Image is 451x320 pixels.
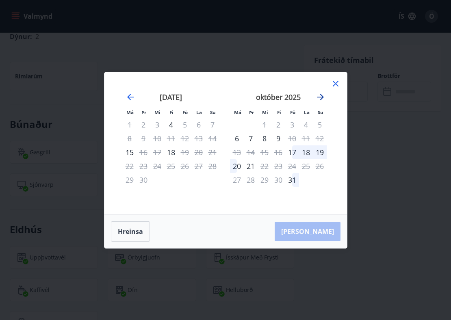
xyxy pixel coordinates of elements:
[244,132,258,145] div: 7
[164,132,178,145] td: Not available. fimmtudagur, 11. september 2025
[137,173,150,187] td: Not available. þriðjudagur, 30. september 2025
[150,132,164,145] td: Not available. miðvikudagur, 10. september 2025
[137,118,150,132] td: Not available. þriðjudagur, 2. september 2025
[258,173,271,187] td: Not available. miðvikudagur, 29. október 2025
[285,173,299,187] div: Aðeins innritun í boði
[271,159,285,173] td: Not available. fimmtudagur, 23. október 2025
[206,145,219,159] td: Not available. sunnudagur, 21. september 2025
[178,145,192,159] div: Aðeins útritun í boði
[230,159,244,173] td: Choose mánudagur, 20. október 2025 as your check-in date. It’s available.
[258,132,271,145] td: Choose miðvikudagur, 8. október 2025 as your check-in date. It’s available.
[192,159,206,173] td: Not available. laugardagur, 27. september 2025
[313,145,327,159] div: 19
[258,159,271,173] td: Not available. miðvikudagur, 22. október 2025
[249,109,254,115] small: Þr
[164,118,178,132] div: Aðeins innritun í boði
[137,132,150,145] td: Not available. þriðjudagur, 9. september 2025
[290,109,295,115] small: Fö
[137,145,150,159] td: Not available. þriðjudagur, 16. september 2025
[258,145,271,159] td: Not available. miðvikudagur, 15. október 2025
[164,159,178,173] td: Not available. fimmtudagur, 25. september 2025
[313,132,327,145] td: Not available. sunnudagur, 12. október 2025
[299,159,313,173] td: Not available. laugardagur, 25. október 2025
[299,145,313,159] td: Choose laugardagur, 18. október 2025 as your check-in date. It’s available.
[206,118,219,132] td: Not available. sunnudagur, 7. september 2025
[277,109,281,115] small: Fi
[299,118,313,132] td: Not available. laugardagur, 4. október 2025
[178,132,192,145] td: Not available. föstudagur, 12. september 2025
[244,173,258,187] td: Not available. þriðjudagur, 28. október 2025
[299,132,313,145] td: Not available. laugardagur, 11. október 2025
[271,173,285,187] td: Not available. fimmtudagur, 30. október 2025
[164,145,178,159] div: Aðeins innritun í boði
[271,132,285,145] td: Choose fimmtudagur, 9. október 2025 as your check-in date. It’s available.
[178,145,192,159] td: Not available. föstudagur, 19. september 2025
[160,92,182,102] strong: [DATE]
[196,109,202,115] small: La
[141,109,146,115] small: Þr
[244,145,258,159] td: Not available. þriðjudagur, 14. október 2025
[271,132,285,145] div: 9
[313,118,327,132] td: Not available. sunnudagur, 5. október 2025
[244,159,258,173] div: 21
[137,159,150,173] td: Not available. þriðjudagur, 23. september 2025
[230,145,244,159] td: Not available. mánudagur, 13. október 2025
[285,132,299,145] td: Not available. föstudagur, 10. október 2025
[123,118,137,132] td: Not available. mánudagur, 1. september 2025
[244,159,258,173] td: Choose þriðjudagur, 21. október 2025 as your check-in date. It’s available.
[262,109,268,115] small: Mi
[230,132,244,145] td: Choose mánudagur, 6. október 2025 as your check-in date. It’s available.
[230,159,244,173] div: 20
[258,132,271,145] div: 8
[169,109,173,115] small: Fi
[164,145,178,159] td: Choose fimmtudagur, 18. september 2025 as your check-in date. It’s available.
[230,132,244,145] div: Aðeins innritun í boði
[182,109,188,115] small: Fö
[150,159,164,173] td: Not available. miðvikudagur, 24. september 2025
[271,145,285,159] td: Not available. fimmtudagur, 16. október 2025
[285,132,299,145] div: Aðeins útritun í boði
[192,118,206,132] td: Not available. laugardagur, 6. september 2025
[206,132,219,145] td: Not available. sunnudagur, 14. september 2025
[299,145,313,159] div: 18
[150,118,164,132] td: Not available. miðvikudagur, 3. september 2025
[285,145,299,159] div: Aðeins innritun í boði
[150,145,164,159] td: Not available. miðvikudagur, 17. september 2025
[164,118,178,132] td: Choose fimmtudagur, 4. september 2025 as your check-in date. It’s available.
[258,159,271,173] div: Aðeins útritun í boði
[258,118,271,132] td: Not available. miðvikudagur, 1. október 2025
[318,109,323,115] small: Su
[178,118,192,132] div: Aðeins útritun í boði
[304,109,310,115] small: La
[178,159,192,173] td: Not available. föstudagur, 26. september 2025
[244,132,258,145] td: Choose þriðjudagur, 7. október 2025 as your check-in date. It’s available.
[316,92,325,102] div: Move forward to switch to the next month.
[313,145,327,159] td: Choose sunnudagur, 19. október 2025 as your check-in date. It’s available.
[123,145,137,159] td: Choose mánudagur, 15. september 2025 as your check-in date. It’s available.
[123,173,137,187] td: Not available. mánudagur, 29. september 2025
[154,109,160,115] small: Mi
[123,159,137,173] td: Not available. mánudagur, 22. september 2025
[137,145,150,159] div: Aðeins útritun í boði
[256,92,301,102] strong: október 2025
[234,109,241,115] small: Má
[230,173,244,187] td: Not available. mánudagur, 27. október 2025
[123,145,137,159] div: Aðeins innritun í boði
[313,159,327,173] td: Not available. sunnudagur, 26. október 2025
[126,109,134,115] small: Má
[123,132,137,145] td: Not available. mánudagur, 8. september 2025
[192,145,206,159] td: Not available. laugardagur, 20. september 2025
[126,92,135,102] div: Move backward to switch to the previous month.
[114,82,337,205] div: Calendar
[210,109,216,115] small: Su
[206,159,219,173] td: Not available. sunnudagur, 28. september 2025
[192,132,206,145] td: Not available. laugardagur, 13. september 2025
[271,118,285,132] td: Not available. fimmtudagur, 2. október 2025
[285,145,299,159] td: Choose föstudagur, 17. október 2025 as your check-in date. It’s available.
[111,221,150,242] button: Hreinsa
[285,118,299,132] td: Not available. föstudagur, 3. október 2025
[285,159,299,173] td: Not available. föstudagur, 24. október 2025
[285,173,299,187] td: Choose föstudagur, 31. október 2025 as your check-in date. It’s available.
[178,118,192,132] td: Not available. föstudagur, 5. september 2025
